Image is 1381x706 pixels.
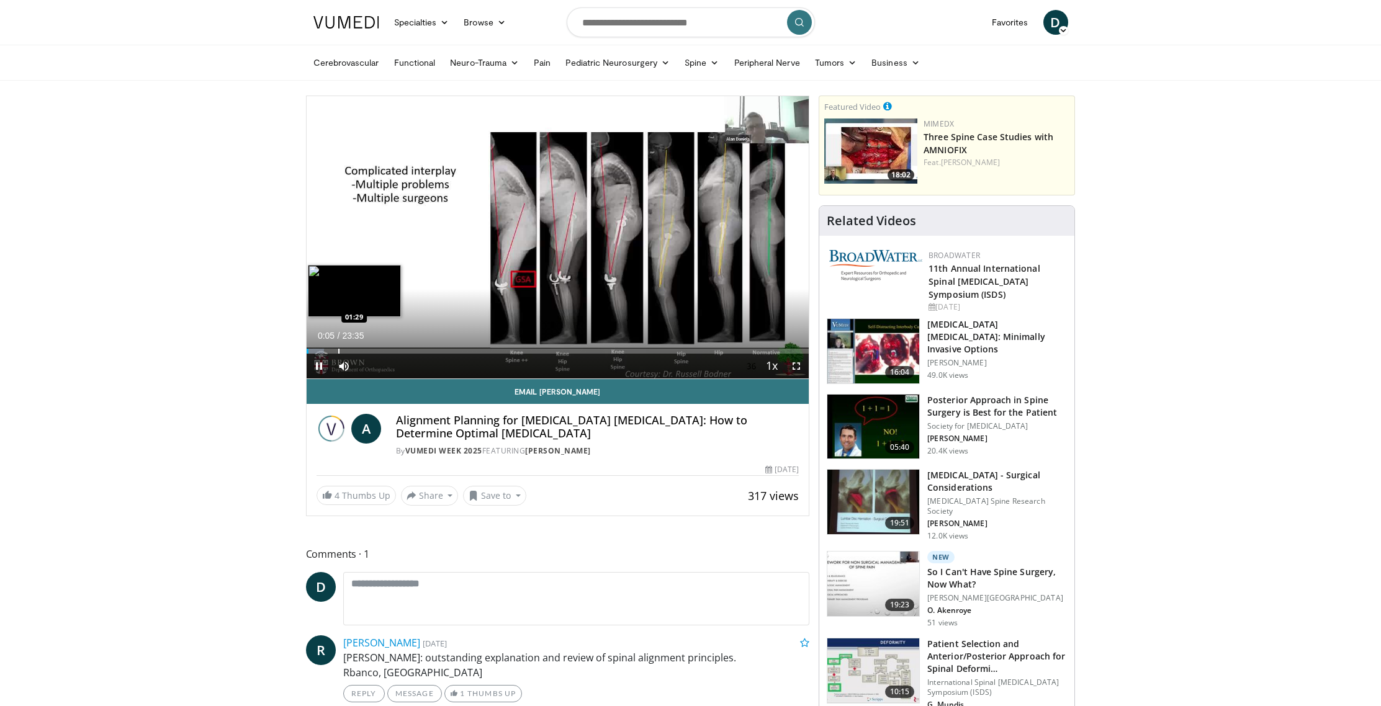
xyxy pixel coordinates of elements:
span: 19:51 [885,517,915,529]
img: image.jpeg [308,265,401,317]
input: Search topics, interventions [567,7,815,37]
p: [PERSON_NAME] [927,434,1067,444]
a: Cerebrovascular [306,50,387,75]
a: 1 Thumbs Up [444,685,522,702]
span: 05:40 [885,441,915,454]
div: Feat. [924,157,1069,168]
h3: [MEDICAL_DATA] [MEDICAL_DATA]: Minimally Invasive Options [927,318,1067,355]
div: [DATE] [929,302,1064,313]
a: MIMEDX [924,118,954,129]
a: [PERSON_NAME] [525,445,591,456]
a: Vumedi Week 2025 [405,445,482,456]
span: 4 [335,489,340,501]
span: 1 [460,689,465,698]
p: [PERSON_NAME] [927,519,1067,529]
a: Message [387,685,442,702]
p: New [927,551,955,563]
button: Share [401,486,459,506]
p: [PERSON_NAME]: outstanding explanation and review of spinal alignment principles. Rbanco, [GEOGRA... [343,650,810,680]
p: International Spinal [MEDICAL_DATA] Symposium (ISDS) [927,677,1067,697]
a: [PERSON_NAME] [941,157,1000,168]
img: 2aa88175-4d87-4824-b987-90003223ad6d.png.150x105_q85_autocrop_double_scale_upscale_version-0.2.png [829,250,922,281]
a: Reply [343,685,385,702]
a: Peripheral Nerve [727,50,807,75]
span: Comments 1 [306,546,810,562]
img: VuMedi Logo [313,16,379,29]
a: R [306,635,336,665]
p: [PERSON_NAME] [927,358,1067,368]
a: Pediatric Neurosurgery [558,50,677,75]
span: 10:15 [885,686,915,698]
h3: [MEDICAL_DATA] - Surgical Considerations [927,469,1067,494]
a: Email [PERSON_NAME] [307,379,809,404]
h3: Posterior Approach in Spine Surgery is Best for the Patient [927,394,1067,419]
p: [MEDICAL_DATA] Spine Research Society [927,496,1067,516]
a: A [351,414,381,444]
button: Pause [307,354,331,378]
h4: Alignment Planning for [MEDICAL_DATA] [MEDICAL_DATA]: How to Determine Optimal [MEDICAL_DATA] [396,414,799,440]
a: Browse [456,10,513,35]
a: Pain [526,50,558,75]
a: Tumors [807,50,865,75]
a: BroadWater [929,250,980,261]
span: 18:02 [888,169,914,181]
a: Three Spine Case Studies with AMNIOFIX [924,131,1053,156]
h4: Related Videos [827,213,916,228]
a: Business [864,50,927,75]
span: / [338,331,340,341]
div: By FEATURING [396,445,799,457]
button: Fullscreen [784,354,809,378]
img: 9f1438f7-b5aa-4a55-ab7b-c34f90e48e66.150x105_q85_crop-smart_upscale.jpg [827,319,919,383]
span: 0:05 [318,331,335,341]
a: Favorites [984,10,1036,35]
span: 16:04 [885,366,915,378]
a: 05:40 Posterior Approach in Spine Surgery is Best for the Patient Society for [MEDICAL_DATA] [PER... [827,394,1067,460]
img: beefc228-5859-4966-8bc6-4c9aecbbf021.150x105_q85_crop-smart_upscale.jpg [827,638,919,703]
a: 16:04 [MEDICAL_DATA] [MEDICAL_DATA]: Minimally Invasive Options [PERSON_NAME] 49.0K views [827,318,1067,384]
p: 12.0K views [927,531,968,541]
a: [PERSON_NAME] [343,636,420,650]
a: 19:23 New So I Can't Have Spine Surgery, Now What? [PERSON_NAME][GEOGRAPHIC_DATA] O. Akenroye 51 ... [827,551,1067,628]
button: Save to [463,486,526,506]
p: [PERSON_NAME][GEOGRAPHIC_DATA] [927,593,1067,603]
img: c4373fc0-6c06-41b5-9b74-66e3a29521fb.150x105_q85_crop-smart_upscale.jpg [827,552,919,616]
a: 11th Annual International Spinal [MEDICAL_DATA] Symposium (ISDS) [929,262,1040,300]
div: [DATE] [765,464,799,475]
small: Featured Video [824,101,881,112]
button: Mute [331,354,356,378]
h3: So I Can't Have Spine Surgery, Now What? [927,566,1067,591]
img: 3b6f0384-b2b2-4baa-b997-2e524ebddc4b.150x105_q85_crop-smart_upscale.jpg [827,395,919,459]
a: 18:02 [824,118,917,184]
a: D [1043,10,1068,35]
small: [DATE] [423,638,447,649]
a: Specialties [387,10,457,35]
p: Society for [MEDICAL_DATA] [927,421,1067,431]
p: O. Akenroye [927,605,1067,615]
a: Neuro-Trauma [443,50,526,75]
button: Playback Rate [759,354,784,378]
p: 49.0K views [927,370,968,380]
img: 34c974b5-e942-4b60-b0f4-1f83c610957b.150x105_q85_crop-smart_upscale.jpg [824,118,917,184]
a: D [306,572,336,602]
span: 317 views [748,488,799,503]
a: 19:51 [MEDICAL_DATA] - Surgical Considerations [MEDICAL_DATA] Spine Research Society [PERSON_NAME... [827,469,1067,541]
span: 19:23 [885,599,915,611]
img: df977cbb-5756-427a-b13c-efcd69dcbbf0.150x105_q85_crop-smart_upscale.jpg [827,470,919,534]
div: Progress Bar [307,349,809,354]
span: 23:35 [342,331,364,341]
h3: Patient Selection and Anterior/Posterior Approach for Spinal Deformi… [927,638,1067,675]
a: Spine [677,50,726,75]
p: 20.4K views [927,446,968,456]
a: 4 Thumbs Up [317,486,396,505]
video-js: Video Player [307,96,809,379]
p: 51 views [927,618,958,628]
a: Functional [387,50,443,75]
img: Vumedi Week 2025 [317,414,346,444]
